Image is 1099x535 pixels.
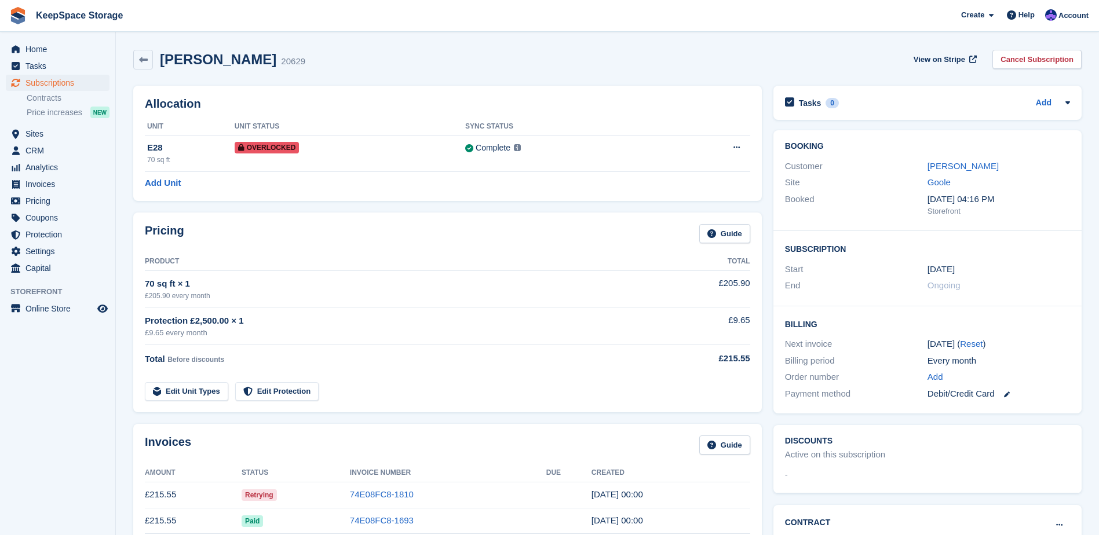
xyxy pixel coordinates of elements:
[699,224,750,243] a: Guide
[25,210,95,226] span: Coupons
[785,176,928,189] div: Site
[658,252,750,271] th: Total
[928,387,1070,401] div: Debit/Credit Card
[235,382,319,401] a: Edit Protection
[145,382,228,401] a: Edit Unit Types
[785,468,788,482] span: -
[826,98,839,108] div: 0
[465,118,663,136] th: Sync Status
[928,371,943,384] a: Add
[145,118,235,136] th: Unit
[145,482,242,508] td: £215.55
[6,142,109,159] a: menu
[350,464,546,482] th: Invoice Number
[785,448,885,461] div: Active on this subscription
[242,464,350,482] th: Status
[6,226,109,243] a: menu
[167,356,224,364] span: Before discounts
[785,279,928,292] div: End
[785,160,928,173] div: Customer
[909,50,979,69] a: View on Stripe
[160,52,276,67] h2: [PERSON_NAME]
[658,352,750,365] div: £215.55
[25,159,95,175] span: Analytics
[928,263,955,276] time: 2023-06-20 23:00:00 UTC
[1058,10,1089,21] span: Account
[799,98,821,108] h2: Tasks
[928,161,999,171] a: [PERSON_NAME]
[785,354,928,368] div: Billing period
[785,437,1070,446] h2: Discounts
[25,75,95,91] span: Subscriptions
[25,260,95,276] span: Capital
[145,177,181,190] a: Add Unit
[476,142,510,154] div: Complete
[785,338,928,351] div: Next invoice
[145,354,165,364] span: Total
[145,252,658,271] th: Product
[785,142,1070,151] h2: Booking
[242,515,263,527] span: Paid
[961,9,984,21] span: Create
[27,106,109,119] a: Price increases NEW
[6,301,109,317] a: menu
[960,339,983,349] a: Reset
[31,6,127,25] a: KeepSpace Storage
[145,464,242,482] th: Amount
[235,118,465,136] th: Unit Status
[6,41,109,57] a: menu
[928,280,961,290] span: Ongoing
[9,7,27,24] img: stora-icon-8386f47178a22dfd0bd8f6a31ec36ba5ce8667c1dd55bd0f319d3a0aa187defe.svg
[1018,9,1035,21] span: Help
[1036,97,1051,110] a: Add
[145,508,242,534] td: £215.55
[785,318,1070,329] h2: Billing
[546,464,592,482] th: Due
[785,263,928,276] div: Start
[6,126,109,142] a: menu
[785,243,1070,254] h2: Subscription
[699,435,750,455] a: Guide
[25,243,95,259] span: Settings
[96,302,109,316] a: Preview store
[928,193,1070,206] div: [DATE] 04:16 PM
[10,286,115,298] span: Storefront
[592,515,643,525] time: 2025-08-20 23:00:33 UTC
[25,176,95,192] span: Invoices
[658,307,750,345] td: £9.65
[6,58,109,74] a: menu
[514,144,521,151] img: icon-info-grey-7440780725fd019a000dd9b08b2336e03edf1995a4989e88bcd33f0948082b44.svg
[6,260,109,276] a: menu
[25,301,95,317] span: Online Store
[592,489,643,499] time: 2025-09-20 23:00:22 UTC
[6,176,109,192] a: menu
[235,142,300,153] span: Overlocked
[147,141,235,155] div: E28
[145,435,191,455] h2: Invoices
[6,159,109,175] a: menu
[25,126,95,142] span: Sites
[145,224,184,243] h2: Pricing
[6,75,109,91] a: menu
[785,516,831,529] h2: Contract
[145,291,658,301] div: £205.90 every month
[25,193,95,209] span: Pricing
[90,107,109,118] div: NEW
[785,193,928,217] div: Booked
[6,243,109,259] a: menu
[145,97,750,111] h2: Allocation
[1045,9,1057,21] img: Chloe Clark
[242,489,277,501] span: Retrying
[6,210,109,226] a: menu
[350,489,414,499] a: 74E08FC8-1810
[992,50,1082,69] a: Cancel Subscription
[928,354,1070,368] div: Every month
[147,155,235,165] div: 70 sq ft
[27,93,109,104] a: Contracts
[928,206,1070,217] div: Storefront
[145,277,658,291] div: 70 sq ft × 1
[592,464,750,482] th: Created
[350,515,414,525] a: 74E08FC8-1693
[928,177,951,187] a: Goole
[25,226,95,243] span: Protection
